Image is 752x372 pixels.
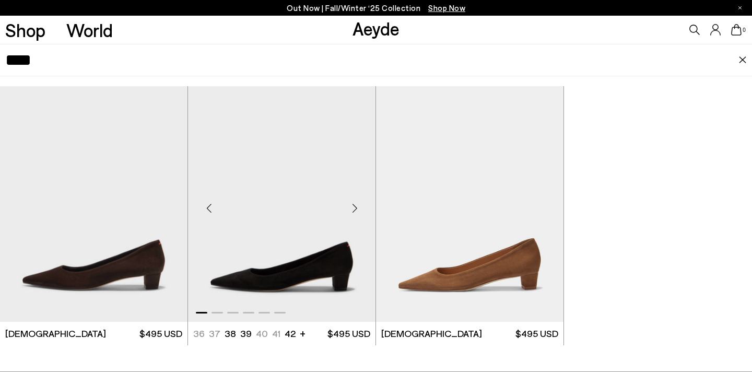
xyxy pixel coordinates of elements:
[428,3,465,13] span: Navigate to /collections/new-in
[5,21,45,39] a: Shop
[193,327,292,340] ul: variant
[225,327,236,340] li: 38
[188,86,375,322] div: 1 / 6
[285,327,296,340] li: 42
[5,327,106,340] span: [DEMOGRAPHIC_DATA]
[139,327,182,340] span: $495 USD
[193,192,225,224] div: Previous slide
[188,322,375,345] a: 36 37 38 39 40 41 42 + $495 USD
[188,86,375,322] a: Next slide Previous slide
[376,322,563,345] a: [DEMOGRAPHIC_DATA] $495 USD
[327,327,370,340] span: $495 USD
[188,86,375,322] img: Judi Suede Pointed Pumps
[287,2,465,15] p: Out Now | Fall/Winter ‘25 Collection
[66,21,113,39] a: World
[381,327,482,340] span: [DEMOGRAPHIC_DATA]
[376,86,563,322] img: Judi Suede Pointed Pumps
[738,56,747,64] img: close.svg
[352,17,399,39] a: Aeyde
[731,24,742,36] a: 0
[240,327,252,340] li: 39
[515,327,558,340] span: $495 USD
[300,326,305,340] li: +
[742,27,747,33] span: 0
[339,192,370,224] div: Next slide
